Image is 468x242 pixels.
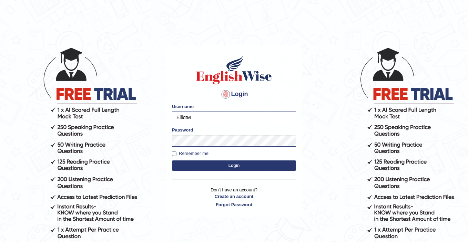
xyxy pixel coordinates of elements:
[172,127,193,133] label: Password
[172,201,296,208] a: Forgot Password
[195,54,273,85] img: Logo of English Wise sign in for intelligent practice with AI
[172,160,296,171] button: Login
[172,151,176,156] input: Remember me
[172,150,208,157] label: Remember me
[172,103,194,110] label: Username
[172,187,296,208] p: Don't have an account?
[172,89,296,100] h4: Login
[172,193,296,200] a: Create an account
